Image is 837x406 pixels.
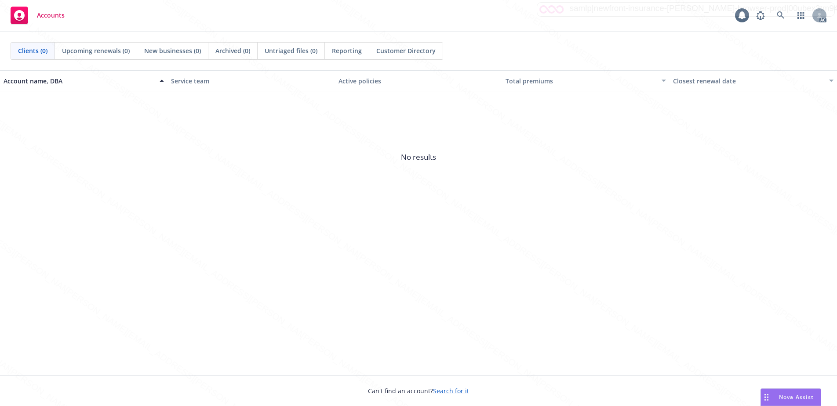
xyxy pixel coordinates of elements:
div: Active policies [338,76,499,86]
span: Customer Directory [376,46,436,55]
button: Nova Assist [761,388,821,406]
button: Active policies [335,70,502,91]
span: Clients (0) [18,46,47,55]
a: Report a Bug [752,7,769,24]
span: Nova Assist [779,393,814,401]
span: Can't find an account? [368,386,469,395]
a: Search for it [433,387,469,395]
span: New businesses (0) [144,46,201,55]
span: Upcoming renewals (0) [62,46,130,55]
div: Total premiums [506,76,656,86]
a: Accounts [7,3,68,28]
span: Accounts [37,12,65,19]
span: Archived (0) [215,46,250,55]
button: Service team [167,70,335,91]
div: Account name, DBA [4,76,154,86]
button: Total premiums [502,70,670,91]
a: Switch app [792,7,810,24]
a: Search [772,7,790,24]
span: Reporting [332,46,362,55]
button: Closest renewal date [670,70,837,91]
span: Untriaged files (0) [265,46,317,55]
div: Drag to move [761,389,772,406]
div: Service team [171,76,331,86]
div: Closest renewal date [673,76,824,86]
